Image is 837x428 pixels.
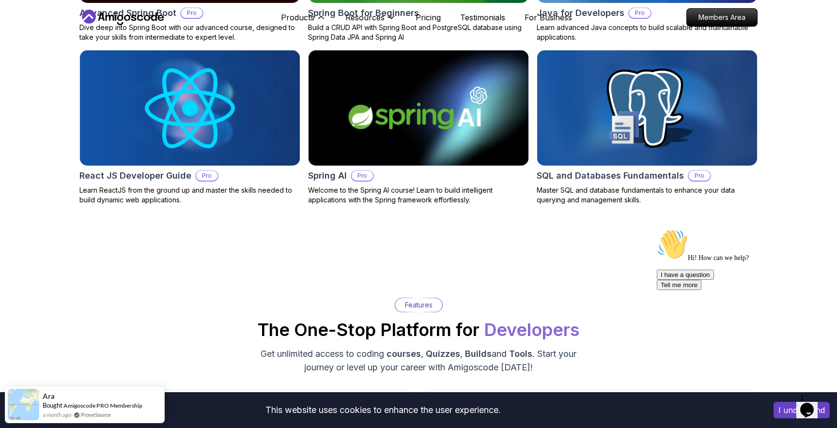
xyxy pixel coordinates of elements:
[345,12,385,23] p: Resources
[4,45,61,55] button: I have a question
[256,347,581,374] p: Get unlimited access to coding , , and . Start your journey or level up your career with Amigosco...
[460,12,505,23] a: Testimonials
[509,349,532,359] span: Tools
[4,55,48,65] button: Tell me more
[687,9,757,26] p: Members Area
[653,225,827,384] iframe: chat widget
[796,389,827,418] iframe: chat widget
[4,4,35,35] img: :wave:
[4,4,178,65] div: 👋Hi! How can we help?I have a questionTell me more
[4,29,96,36] span: Hi! How can we help?
[465,349,492,359] span: Builds
[686,8,758,27] a: Members Area
[7,399,759,421] div: This website uses cookies to enhance the user experience.
[43,401,62,409] span: Bought
[774,402,830,418] button: Accept cookies
[405,300,433,310] p: Features
[43,392,55,400] span: Ara
[281,12,326,31] button: Products
[426,349,460,359] span: Quizzes
[63,402,142,409] a: Amigoscode PRO Membership
[345,12,396,31] button: Resources
[484,319,579,340] span: Developers
[281,12,314,23] p: Products
[258,320,579,339] h2: The One-Stop Platform for
[416,12,441,23] a: Pricing
[387,349,421,359] span: courses
[81,411,111,419] a: ProveSource
[43,411,71,419] span: a month ago
[8,389,39,420] img: provesource social proof notification image
[525,12,572,23] a: For Business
